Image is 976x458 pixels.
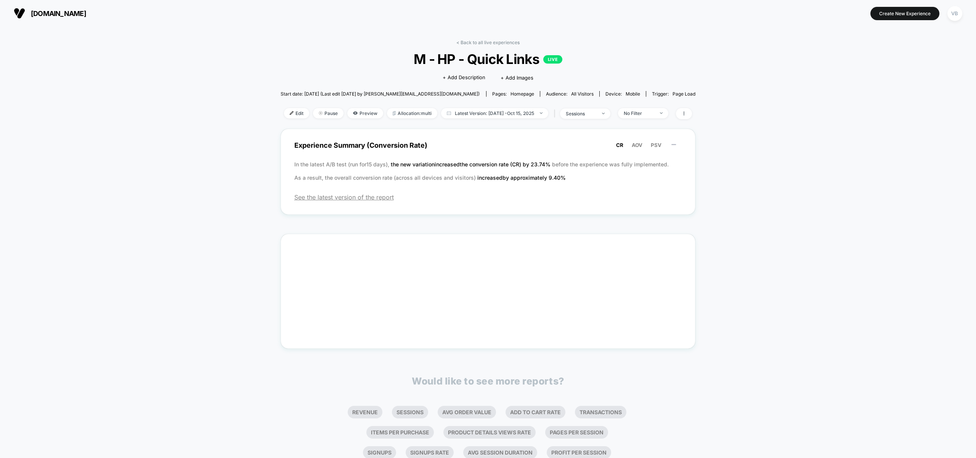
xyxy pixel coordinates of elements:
span: mobile [626,91,640,97]
img: end [540,112,543,114]
span: | [552,108,560,119]
span: Preview [347,108,383,118]
li: Product Details Views Rate [443,426,536,439]
span: Pause [313,108,344,118]
span: Page Load [673,91,695,97]
img: end [319,111,323,115]
span: Start date: [DATE] (Last edit [DATE] by [PERSON_NAME][EMAIL_ADDRESS][DOMAIN_NAME]) [281,91,480,97]
span: Latest Version: [DATE] - Oct 15, 2025 [441,108,548,118]
button: CR [614,142,626,148]
span: CR [616,142,623,148]
img: edit [290,111,294,115]
li: Sessions [392,406,428,418]
button: AOV [629,142,645,148]
span: See the latest version of the report [294,193,682,201]
span: AOV [632,142,642,148]
li: Pages Per Session [545,426,608,439]
a: < Back to all live experiences [456,40,520,45]
p: In the latest A/B test (run for 15 days), before the experience was fully implemented. As a resul... [294,158,682,184]
div: VB [947,6,962,21]
div: sessions [566,111,596,116]
span: Edit [284,108,309,118]
span: Experience Summary (Conversion Rate) [294,137,682,154]
li: Avg Order Value [438,406,496,418]
div: No Filter [624,110,654,116]
li: Revenue [348,406,382,418]
span: the new variation increased the conversion rate (CR) by 23.74 % [391,161,552,168]
li: Transactions [575,406,626,418]
span: increased by approximately 9.40 % [477,174,566,181]
button: PSV [649,142,664,148]
img: end [660,112,663,114]
img: calendar [447,111,451,115]
p: Would like to see more reports? [412,375,564,387]
button: [DOMAIN_NAME] [11,7,88,19]
span: Device: [599,91,646,97]
span: + Add Description [443,74,485,81]
span: M - HP - Quick Links [301,51,675,67]
img: Visually logo [14,8,25,19]
button: Create New Experience [870,7,939,20]
span: PSV [651,142,661,148]
div: Pages: [492,91,534,97]
div: Trigger: [652,91,695,97]
span: All Visitors [571,91,594,97]
span: homepage [510,91,534,97]
img: end [602,113,605,114]
span: [DOMAIN_NAME] [31,10,86,18]
span: + Add Images [501,75,533,81]
li: Items Per Purchase [366,426,434,439]
p: LIVE [543,55,562,64]
div: Audience: [546,91,594,97]
li: Add To Cart Rate [506,406,565,418]
img: rebalance [393,111,396,115]
button: VB [945,6,965,21]
span: Allocation: multi [387,108,437,118]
